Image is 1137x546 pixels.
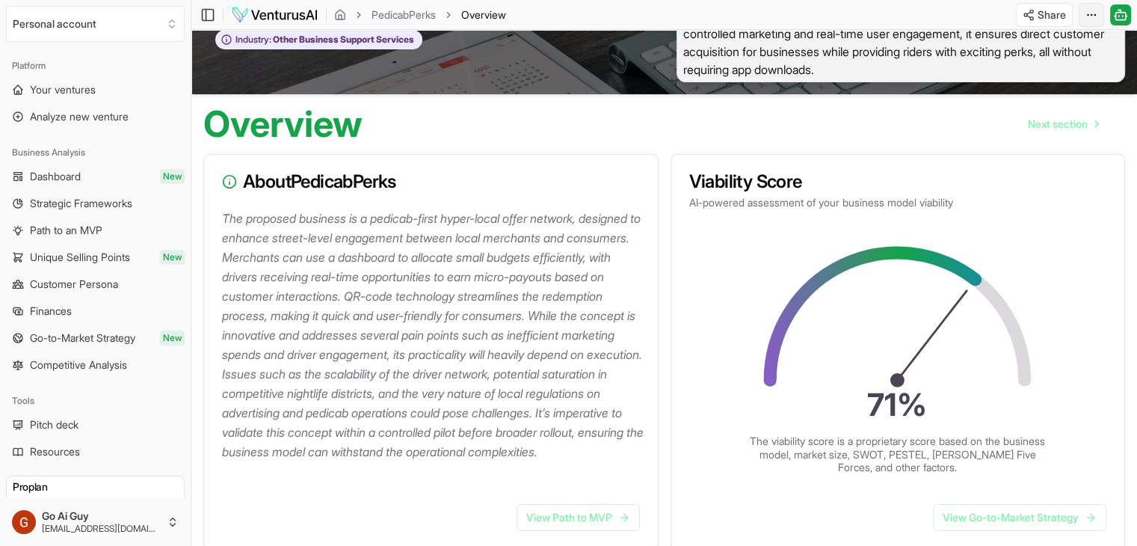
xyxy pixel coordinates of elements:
a: Customer Persona [6,272,185,296]
button: Industry:Other Business Support Services [215,30,422,50]
a: View Path to MVP [517,504,640,531]
nav: pagination [1016,109,1110,139]
span: New [160,169,185,184]
div: Business Analysis [6,141,185,165]
span: Go Ai Guy [42,509,161,523]
a: Competitive Analysis [6,353,185,377]
a: PedicabPerks [372,7,436,22]
h1: Overview [203,106,363,142]
span: Finances [30,304,72,319]
a: Pitch deck [6,413,185,437]
span: Other Business Support Services [271,34,414,46]
button: Go Ai Guy[EMAIL_ADDRESS][DOMAIN_NAME] [6,504,185,540]
p: The viability score is a proprietary score based on the business model, market size, SWOT, PESTEL... [748,435,1047,474]
div: Platform [6,54,185,78]
span: Go-to-Market Strategy [30,331,135,346]
a: Your ventures [6,78,185,102]
a: Strategic Frameworks [6,191,185,215]
span: Competitive Analysis [30,358,127,372]
span: Your ventures [30,82,96,97]
button: Share [1016,3,1073,27]
h3: About PedicabPerks [222,173,640,191]
a: Finances [6,299,185,323]
a: Go-to-Market StrategyNew [6,326,185,350]
span: Industry: [235,34,271,46]
span: Next section [1028,117,1088,132]
text: 71 % [868,386,928,423]
a: DashboardNew [6,165,185,188]
div: Tools [6,389,185,413]
img: logo [231,6,318,24]
a: Analyze new venture [6,105,185,129]
p: AI-powered assessment of your business model viability [689,195,1107,210]
span: Share [1038,7,1066,22]
h3: Pro plan [13,479,178,494]
a: View Go-to-Market Strategy [933,504,1106,531]
span: Customer Persona [30,277,118,292]
span: Path to an MVP [30,223,102,238]
span: Analyze new venture [30,109,129,124]
span: New [160,331,185,346]
span: New [160,250,185,265]
span: Resources [30,444,80,459]
a: Resources [6,440,185,464]
p: The proposed business is a pedicab-first hyper-local offer network, designed to enhance street-le... [222,209,646,461]
span: 40 / 40 left [138,497,178,509]
nav: breadcrumb [334,7,506,22]
span: Standard reports [13,497,80,509]
h3: Viability Score [689,173,1107,191]
span: Strategic Frameworks [30,196,132,211]
span: [EMAIL_ADDRESS][DOMAIN_NAME] [42,523,161,535]
button: Select an organization [6,6,185,42]
a: Go to next page [1016,109,1110,139]
a: Path to an MVP [6,218,185,242]
span: Unique Selling Points [30,250,130,265]
span: Dashboard [30,169,81,184]
a: Unique Selling PointsNew [6,245,185,269]
span: Pitch deck [30,417,78,432]
span: Overview [461,7,506,22]
img: ACg8ocLXo_uCDkdd4UjQl0nb1Qr5rYo2qLhD-JMkRUQg6JFSXGkVaw=s96-c [12,510,36,534]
